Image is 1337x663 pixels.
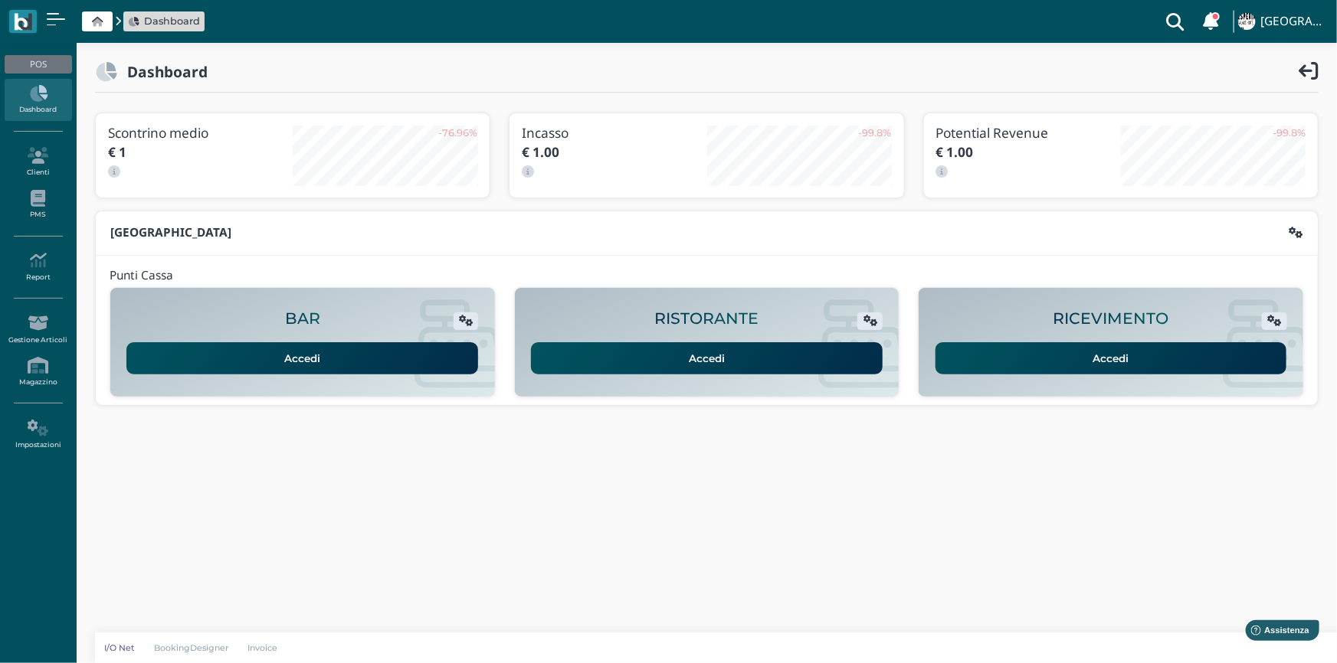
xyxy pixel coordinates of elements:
[654,310,759,328] h2: RISTORANTE
[5,309,71,351] a: Gestione Articoli
[5,413,71,456] a: Impostazioni
[110,224,231,240] b: [GEOGRAPHIC_DATA]
[1228,616,1324,650] iframe: Help widget launcher
[936,342,1287,374] a: Accedi
[1236,3,1328,40] a: ... [GEOGRAPHIC_DATA]
[45,12,101,24] span: Assistenza
[522,143,559,161] b: € 1.00
[110,269,173,283] h4: Punti Cassa
[5,141,71,183] a: Clienti
[1238,13,1255,30] img: ...
[531,342,883,374] a: Accedi
[5,55,71,73] div: POS
[522,126,706,140] h3: Incasso
[1054,310,1169,328] h2: RICEVIMENTO
[14,13,31,31] img: logo
[285,310,320,328] h2: BAR
[1260,15,1328,28] h4: [GEOGRAPHIC_DATA]
[5,79,71,121] a: Dashboard
[936,126,1121,140] h3: Potential Revenue
[108,143,126,161] b: € 1
[936,143,974,161] b: € 1.00
[5,246,71,288] a: Report
[5,184,71,226] a: PMS
[126,342,478,374] a: Accedi
[129,14,200,28] a: Dashboard
[108,126,293,140] h3: Scontrino medio
[117,64,208,80] h2: Dashboard
[144,14,200,28] span: Dashboard
[5,351,71,393] a: Magazzino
